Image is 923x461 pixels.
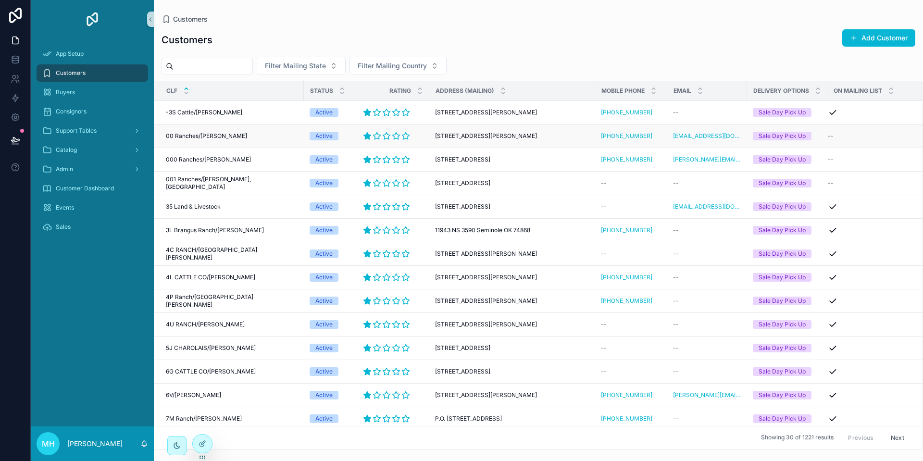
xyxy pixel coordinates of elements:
[166,109,242,116] span: -3S Cattle/[PERSON_NAME]
[166,274,255,281] span: 4L CATTLE CO/[PERSON_NAME]
[673,368,679,375] span: --
[166,175,298,191] span: 001 Ranches/[PERSON_NAME], [GEOGRAPHIC_DATA]
[673,297,741,305] a: --
[601,250,661,258] a: --
[37,161,148,178] a: Admin
[310,87,333,95] span: Status
[310,414,351,423] a: Active
[842,29,915,47] button: Add Customer
[315,108,333,117] div: Active
[310,367,351,376] a: Active
[673,274,741,281] a: --
[166,226,264,234] span: 3L Brangus Ranch/[PERSON_NAME]
[315,155,333,164] div: Active
[85,12,100,27] img: App logo
[310,273,351,282] a: Active
[435,297,589,305] a: [STREET_ADDRESS][PERSON_NAME]
[435,132,537,140] span: [STREET_ADDRESS][PERSON_NAME]
[435,297,537,305] span: [STREET_ADDRESS][PERSON_NAME]
[759,202,806,211] div: Sale Day Pick Up
[37,199,148,216] a: Events
[315,367,333,376] div: Active
[31,38,154,248] div: scrollable content
[315,249,333,258] div: Active
[759,108,806,117] div: Sale Day Pick Up
[673,179,741,187] a: --
[310,391,351,399] a: Active
[315,273,333,282] div: Active
[673,156,741,163] a: [PERSON_NAME][EMAIL_ADDRESS][DOMAIN_NAME]
[673,344,741,352] a: --
[759,226,806,235] div: Sale Day Pick Up
[435,109,537,116] span: [STREET_ADDRESS][PERSON_NAME]
[601,203,607,211] span: --
[601,391,661,399] a: [PHONE_NUMBER]
[315,226,333,235] div: Active
[673,297,679,305] span: --
[435,391,537,399] span: [STREET_ADDRESS][PERSON_NAME]
[435,132,589,140] a: [STREET_ADDRESS][PERSON_NAME]
[828,179,910,187] a: --
[166,132,298,140] a: 00 Ranches/[PERSON_NAME]
[56,146,77,154] span: Catalog
[310,249,351,258] a: Active
[435,250,589,258] a: [STREET_ADDRESS][PERSON_NAME]
[37,45,148,62] a: App Setup
[435,156,589,163] a: [STREET_ADDRESS]
[673,250,741,258] a: --
[37,84,148,101] a: Buyers
[601,321,607,328] span: --
[37,218,148,236] a: Sales
[435,391,589,399] a: [STREET_ADDRESS][PERSON_NAME]
[753,202,822,211] a: Sale Day Pick Up
[759,344,806,352] div: Sale Day Pick Up
[834,87,882,95] span: On Mailing List
[673,226,679,234] span: --
[601,226,661,234] a: [PHONE_NUMBER]
[166,368,298,375] a: 6G CATTLE CO/[PERSON_NAME]
[56,127,97,135] span: Support Tables
[761,434,834,442] span: Showing 30 of 1221 results
[601,87,645,95] span: Mobile Phone
[56,165,73,173] span: Admin
[673,415,679,423] span: --
[673,226,741,234] a: --
[601,226,652,234] a: [PHONE_NUMBER]
[601,415,652,423] a: [PHONE_NUMBER]
[166,246,298,262] a: 4C RANCH/[GEOGRAPHIC_DATA][PERSON_NAME]
[310,155,351,164] a: Active
[601,156,661,163] a: [PHONE_NUMBER]
[673,250,679,258] span: --
[759,249,806,258] div: Sale Day Pick Up
[166,415,242,423] span: 7M Ranch/[PERSON_NAME]
[673,203,741,211] a: [EMAIL_ADDRESS][DOMAIN_NAME]
[601,368,661,375] a: --
[753,132,822,140] a: Sale Day Pick Up
[173,14,208,24] span: Customers
[315,391,333,399] div: Active
[435,203,589,211] a: [STREET_ADDRESS]
[166,203,221,211] span: 35 Land & Livestock
[166,344,256,352] span: 5J CHAROLAIS/[PERSON_NAME]
[166,226,298,234] a: 3L Brangus Ranch/[PERSON_NAME]
[42,438,55,449] span: MH
[315,320,333,329] div: Active
[166,293,298,309] a: 4P Ranch/[GEOGRAPHIC_DATA][PERSON_NAME]
[753,320,822,329] a: Sale Day Pick Up
[759,179,806,187] div: Sale Day Pick Up
[828,132,834,140] span: --
[257,57,346,75] button: Select Button
[166,87,177,95] span: CLF
[166,368,256,375] span: 6G CATTLE CO/[PERSON_NAME]
[435,156,490,163] span: [STREET_ADDRESS]
[435,109,589,116] a: [STREET_ADDRESS][PERSON_NAME]
[753,391,822,399] a: Sale Day Pick Up
[673,132,741,140] a: [EMAIL_ADDRESS][DOMAIN_NAME]
[601,109,652,116] a: [PHONE_NUMBER]
[674,87,691,95] span: Email
[601,132,661,140] a: [PHONE_NUMBER]
[310,202,351,211] a: Active
[166,391,221,399] span: 6V/[PERSON_NAME]
[310,297,351,305] a: Active
[56,50,84,58] span: App Setup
